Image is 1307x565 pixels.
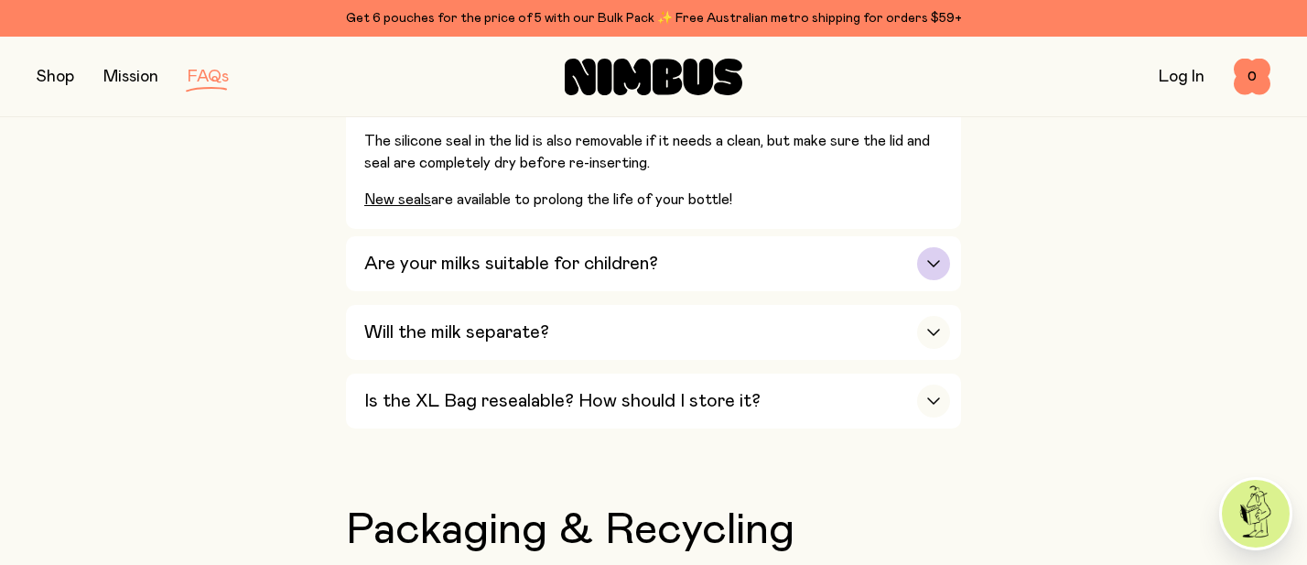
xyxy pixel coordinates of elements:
[1234,59,1270,95] button: 0
[364,390,761,412] h3: Is the XL Bag resealable? How should I store it?
[364,321,549,343] h3: Will the milk separate?
[346,374,961,429] button: Is the XL Bag resealable? How should I store it?
[1222,480,1290,548] img: agent
[103,69,158,85] a: Mission
[346,508,961,552] h2: Packaging & Recycling
[1159,69,1204,85] a: Log In
[346,305,961,360] button: Will the milk separate?
[37,7,1270,29] div: Get 6 pouches for the price of 5 with our Bulk Pack ✨ Free Australian metro shipping for orders $59+
[364,130,950,174] p: The silicone seal in the lid is also removable if it needs a clean, but make sure the lid and sea...
[364,192,431,207] a: New seals
[364,189,950,211] p: are available to prolong the life of your bottle!
[346,236,961,291] button: Are your milks suitable for children?
[364,253,658,275] h3: Are your milks suitable for children?
[188,69,229,85] a: FAQs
